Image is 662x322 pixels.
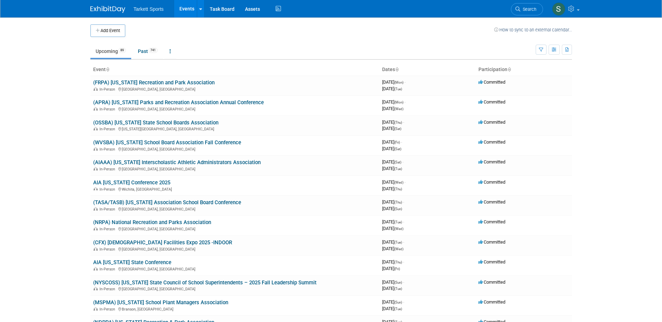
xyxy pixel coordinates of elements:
span: (Sun) [394,300,402,304]
span: (Thu) [394,200,402,204]
span: (Sat) [394,127,401,131]
span: (Sun) [394,207,402,211]
a: AIA [US_STATE] Conference 2025 [93,179,170,186]
span: Tarkett Sports [134,6,164,12]
span: - [403,219,404,224]
span: [DATE] [382,266,400,271]
a: (APRA) [US_STATE] Parks and Recreation Association Annual Conference [93,99,264,106]
th: Dates [379,64,476,76]
span: In-Person [99,307,117,312]
span: In-Person [99,287,117,291]
a: (NRPA) National Recreation and Parks Association [93,219,211,225]
a: (CFX) [DEMOGRAPHIC_DATA] Facilities Expo 2025 -INDOOR [93,239,232,246]
span: (Mon) [394,80,403,84]
a: (WVSBA) [US_STATE] School Board Association Fall Conference [93,139,241,146]
span: [DATE] [382,126,401,131]
span: Search [520,7,536,12]
span: In-Person [99,207,117,212]
th: Participation [476,64,572,76]
span: [DATE] [382,239,404,245]
a: Upcoming89 [90,45,131,58]
span: Committed [478,159,505,164]
a: AIA [US_STATE] State Conference [93,259,171,266]
span: (Tue) [394,240,402,244]
span: [DATE] [382,226,403,231]
img: ExhibitDay [90,6,125,13]
span: (Mon) [394,100,403,104]
span: (Wed) [394,181,403,184]
img: In-Person Event [94,227,98,230]
span: [DATE] [382,120,404,125]
div: [GEOGRAPHIC_DATA], [GEOGRAPHIC_DATA] [93,166,377,171]
span: [DATE] [382,139,402,145]
div: [GEOGRAPHIC_DATA], [GEOGRAPHIC_DATA] [93,206,377,212]
a: Sort by Event Name [106,67,109,72]
span: (Thu) [394,260,402,264]
span: (Thu) [394,121,402,124]
img: Serge Silva [552,2,565,16]
span: (Tue) [394,167,402,171]
img: In-Person Event [94,127,98,130]
img: In-Person Event [94,187,98,191]
span: [DATE] [382,106,403,111]
div: [GEOGRAPHIC_DATA], [GEOGRAPHIC_DATA] [93,246,377,252]
a: (MSPMA) [US_STATE] School Plant Managers Association [93,299,228,306]
div: [GEOGRAPHIC_DATA], [GEOGRAPHIC_DATA] [93,106,377,112]
span: [DATE] [382,286,402,291]
span: [DATE] [382,159,403,164]
span: (Wed) [394,227,403,231]
span: In-Person [99,167,117,171]
span: (Thu) [394,187,402,191]
img: In-Person Event [94,247,98,251]
span: (Sat) [394,147,401,151]
span: 741 [148,48,158,53]
a: (AIAAA) [US_STATE] Interscholastic Athletic Administrators Association [93,159,261,166]
span: Committed [478,299,505,305]
span: [DATE] [382,246,403,251]
span: [DATE] [382,166,402,171]
span: - [404,79,406,85]
img: In-Person Event [94,287,98,290]
span: (Fri) [394,267,400,271]
div: [US_STATE][GEOGRAPHIC_DATA], [GEOGRAPHIC_DATA] [93,126,377,131]
span: - [403,299,404,305]
span: (Tue) [394,87,402,91]
img: In-Person Event [94,307,98,310]
span: [DATE] [382,146,401,151]
span: In-Person [99,227,117,231]
img: In-Person Event [94,87,98,91]
span: (Tue) [394,220,402,224]
span: [DATE] [382,79,406,85]
a: (OSSBA) [US_STATE] State School Boards Association [93,120,218,126]
a: (FRPA) [US_STATE] Recreation and Park Association [93,79,215,86]
div: [GEOGRAPHIC_DATA], [GEOGRAPHIC_DATA] [93,86,377,92]
img: In-Person Event [94,167,98,170]
span: [DATE] [382,279,404,285]
div: [GEOGRAPHIC_DATA], [GEOGRAPHIC_DATA] [93,266,377,271]
span: In-Person [99,147,117,152]
span: In-Person [99,127,117,131]
a: Sort by Start Date [395,67,399,72]
span: Committed [478,219,505,224]
div: [GEOGRAPHIC_DATA], [GEOGRAPHIC_DATA] [93,226,377,231]
span: In-Person [99,187,117,192]
button: Add Event [90,24,125,37]
span: Committed [478,139,505,145]
span: Committed [478,79,505,85]
span: [DATE] [382,219,404,224]
span: [DATE] [382,86,402,91]
span: In-Person [99,267,117,271]
a: Past741 [133,45,163,58]
span: - [404,99,406,105]
a: (NYSCOSS) [US_STATE] State Council of School Superintendents – 2025 Fall Leadership Summit [93,279,317,286]
span: - [403,239,404,245]
a: How to sync to an external calendar... [494,27,572,32]
span: In-Person [99,87,117,92]
div: Branson, [GEOGRAPHIC_DATA] [93,306,377,312]
div: [GEOGRAPHIC_DATA], [GEOGRAPHIC_DATA] [93,286,377,291]
span: [DATE] [382,199,404,205]
a: (TASA/TASB) [US_STATE] Association School Board Conference [93,199,241,206]
span: Committed [478,279,505,285]
th: Event [90,64,379,76]
span: - [403,259,404,264]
